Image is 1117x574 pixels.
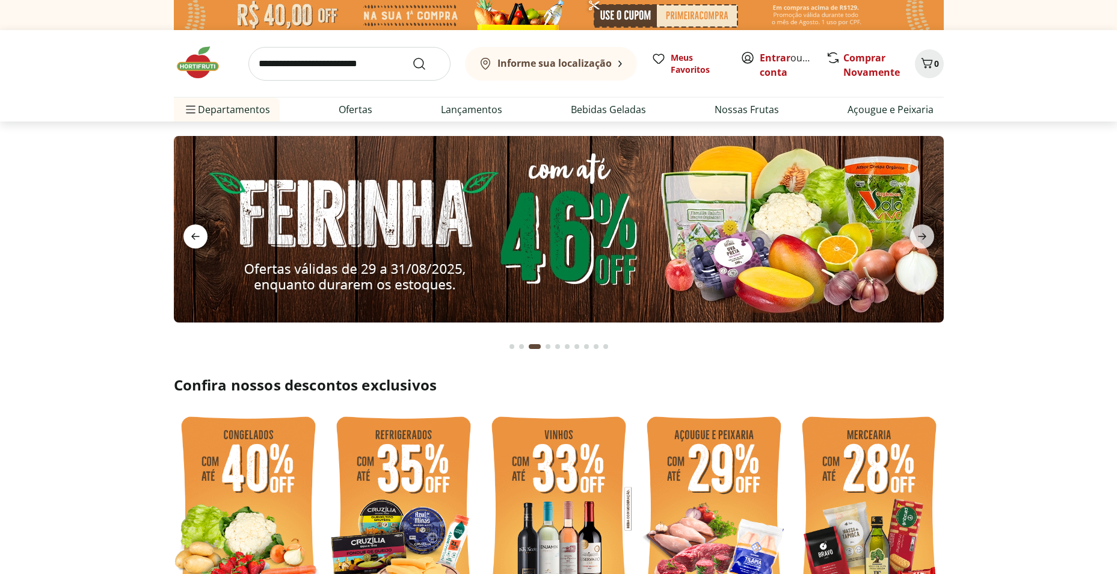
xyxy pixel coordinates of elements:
[526,332,543,361] button: Current page from fs-carousel
[497,57,612,70] b: Informe sua localização
[848,102,934,117] a: Açougue e Peixaria
[183,95,270,124] span: Departamentos
[339,102,372,117] a: Ofertas
[562,332,572,361] button: Go to page 6 from fs-carousel
[715,102,779,117] a: Nossas Frutas
[843,51,900,79] a: Comprar Novamente
[915,49,944,78] button: Carrinho
[582,332,591,361] button: Go to page 8 from fs-carousel
[760,51,813,79] span: ou
[601,332,611,361] button: Go to page 10 from fs-carousel
[760,51,790,64] a: Entrar
[934,58,939,69] span: 0
[174,45,234,81] img: Hortifruti
[671,52,726,76] span: Meus Favoritos
[174,224,217,248] button: previous
[591,332,601,361] button: Go to page 9 from fs-carousel
[174,136,944,322] img: feira
[517,332,526,361] button: Go to page 2 from fs-carousel
[543,332,553,361] button: Go to page 4 from fs-carousel
[760,51,826,79] a: Criar conta
[441,102,502,117] a: Lançamentos
[183,95,198,124] button: Menu
[900,224,944,248] button: next
[571,102,646,117] a: Bebidas Geladas
[412,57,441,71] button: Submit Search
[651,52,726,76] a: Meus Favoritos
[553,332,562,361] button: Go to page 5 from fs-carousel
[174,375,944,395] h2: Confira nossos descontos exclusivos
[572,332,582,361] button: Go to page 7 from fs-carousel
[507,332,517,361] button: Go to page 1 from fs-carousel
[465,47,637,81] button: Informe sua localização
[248,47,451,81] input: search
